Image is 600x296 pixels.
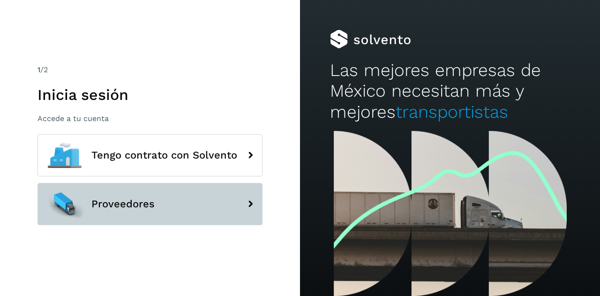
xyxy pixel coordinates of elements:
h2: Las mejores empresas de México necesitan más y mejores [330,60,570,122]
span: Proveedores [91,198,155,210]
span: transportistas [396,102,508,122]
button: Tengo contrato con Solvento [37,134,262,176]
button: Proveedores [37,183,262,225]
span: 1 [37,65,40,74]
h1: Inicia sesión [37,86,262,104]
div: /2 [37,64,262,76]
span: Tengo contrato con Solvento [91,150,237,161]
p: Accede a tu cuenta [37,114,262,123]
